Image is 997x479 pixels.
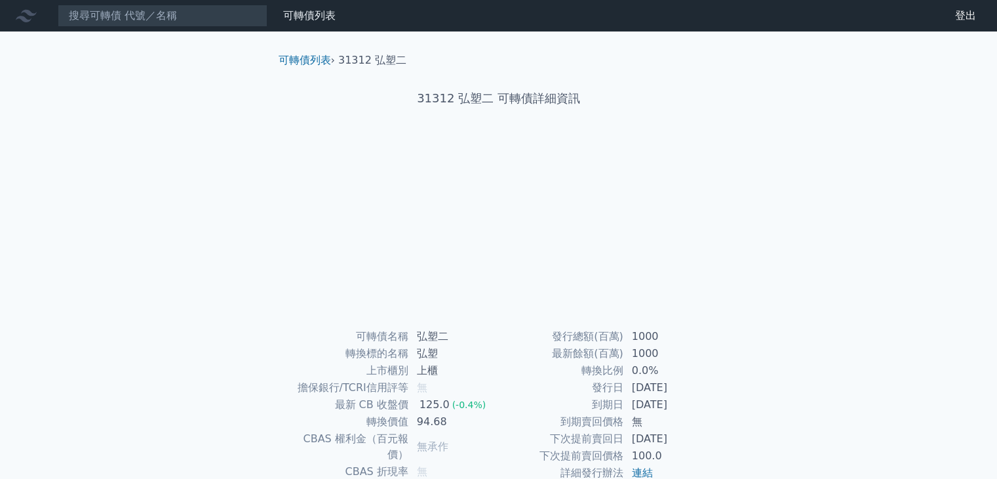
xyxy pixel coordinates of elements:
li: 31312 弘塑二 [338,52,406,68]
td: 轉換價值 [284,413,409,430]
li: › [279,52,335,68]
td: 可轉債名稱 [284,328,409,345]
td: 上市櫃別 [284,362,409,379]
td: 無 [624,413,714,430]
h1: 31312 弘塑二 可轉債詳細資訊 [268,89,730,108]
td: CBAS 權利金（百元報價） [284,430,409,463]
span: 無承作 [417,440,448,453]
a: 連結 [632,467,653,479]
td: 94.68 [409,413,499,430]
td: 弘塑二 [409,328,499,345]
td: 轉換比例 [499,362,624,379]
td: 1000 [624,345,714,362]
td: 到期賣回價格 [499,413,624,430]
td: 最新餘額(百萬) [499,345,624,362]
td: [DATE] [624,379,714,396]
span: 無 [417,465,427,478]
td: 最新 CB 收盤價 [284,396,409,413]
td: 1000 [624,328,714,345]
a: 可轉債列表 [283,9,336,22]
input: 搜尋可轉債 代號／名稱 [58,5,267,27]
a: 可轉債列表 [279,54,331,66]
td: 弘塑 [409,345,499,362]
td: 上櫃 [409,362,499,379]
td: 100.0 [624,448,714,465]
td: [DATE] [624,430,714,448]
td: 到期日 [499,396,624,413]
td: 轉換標的名稱 [284,345,409,362]
td: 發行總額(百萬) [499,328,624,345]
a: 登出 [945,5,987,26]
div: 125.0 [417,397,452,413]
td: 發行日 [499,379,624,396]
td: 0.0% [624,362,714,379]
td: 下次提前賣回價格 [499,448,624,465]
td: 下次提前賣回日 [499,430,624,448]
td: [DATE] [624,396,714,413]
td: 擔保銀行/TCRI信用評等 [284,379,409,396]
span: 無 [417,381,427,394]
span: (-0.4%) [452,400,486,410]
